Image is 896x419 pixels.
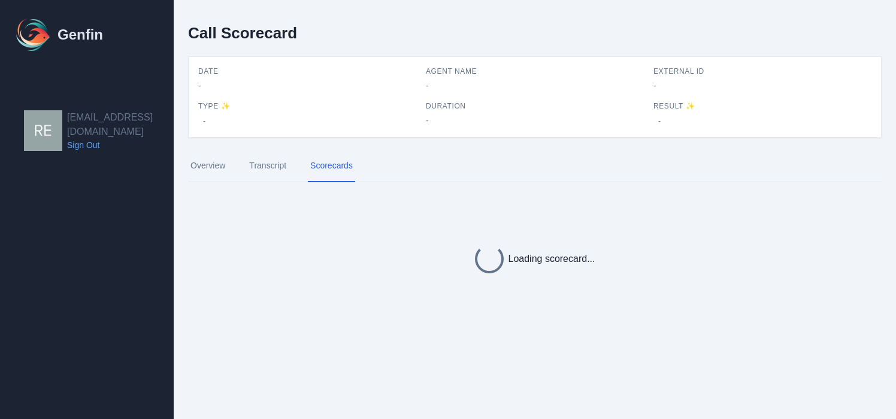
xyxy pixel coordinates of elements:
span: Date [198,67,416,76]
a: Transcript [247,150,289,182]
span: - [426,114,644,126]
span: Agent Name [426,67,644,76]
span: - [198,80,416,92]
img: resqueda@aadirect.com [24,110,62,151]
h2: Call Scorecard [188,24,297,42]
h1: Genfin [57,25,103,44]
span: - [426,80,644,92]
h2: [EMAIL_ADDRESS][DOMAIN_NAME] [67,110,174,139]
a: Scorecards [308,150,355,182]
a: Overview [188,150,228,182]
span: - [653,80,871,92]
span: - [198,115,210,127]
img: Logo [14,16,53,54]
a: Sign Out [67,139,174,151]
span: Duration [426,101,644,111]
span: Type ✨ [198,101,416,111]
span: Result ✨ [653,101,871,111]
nav: Tabs [188,150,882,182]
span: External ID [653,67,871,76]
span: - [653,115,665,127]
span: Loading scorecard... [508,252,595,266]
